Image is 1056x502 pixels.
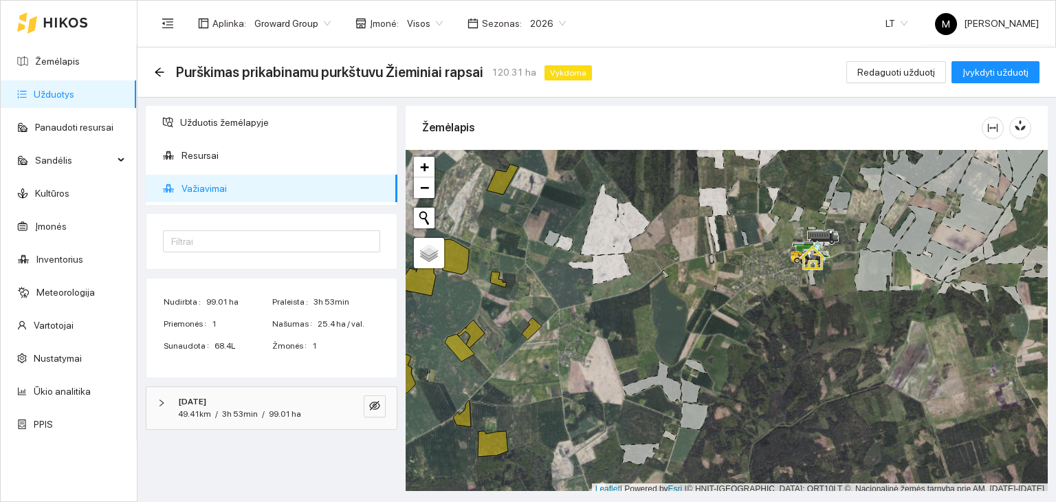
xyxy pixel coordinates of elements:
[162,17,174,30] span: menu-fold
[272,340,312,353] span: Žmonės
[214,340,271,353] span: 68.4L
[467,18,478,29] span: calendar
[36,254,83,265] a: Inventorius
[885,13,907,34] span: LT
[420,158,429,175] span: +
[422,108,982,147] div: Žemėlapis
[668,484,683,494] a: Esri
[982,122,1003,133] span: column-width
[414,157,434,177] a: Zoom in
[492,65,536,80] span: 120.31 ha
[34,353,82,364] a: Nustatymai
[180,109,386,136] span: Užduotis žemėlapyje
[407,13,443,34] span: Visos
[857,65,935,80] span: Redaguoti užduotį
[222,409,258,419] span: 3h 53min
[178,397,206,406] strong: [DATE]
[530,13,566,34] span: 2026
[206,296,271,309] span: 99.01 ha
[198,18,209,29] span: layout
[157,399,166,407] span: right
[154,67,165,78] div: Atgal
[318,318,379,331] span: 25.4 ha / val.
[35,221,67,232] a: Įmonės
[370,16,399,31] span: Įmonė :
[34,89,74,100] a: Užduotys
[254,13,331,34] span: Groward Group
[269,409,301,419] span: 99.01 ha
[34,320,74,331] a: Vartotojai
[164,318,212,331] span: Priemonės
[34,386,91,397] a: Ūkio analitika
[962,65,1028,80] span: Įvykdyti užduotį
[414,177,434,198] a: Zoom out
[215,409,218,419] span: /
[420,179,429,196] span: −
[935,18,1039,29] span: [PERSON_NAME]
[942,13,950,35] span: M
[272,318,318,331] span: Našumas
[262,409,265,419] span: /
[364,395,386,417] button: eye-invisible
[164,340,214,353] span: Sunaudota
[312,340,379,353] span: 1
[181,142,386,169] span: Resursai
[846,67,946,78] a: Redaguoti užduotį
[178,409,211,419] span: 49.41km
[369,400,380,413] span: eye-invisible
[35,122,113,133] a: Panaudoti resursai
[36,287,95,298] a: Meteorologija
[951,61,1039,83] button: Įvykdyti užduotį
[35,188,69,199] a: Kultūros
[164,296,206,309] span: Nudirbta
[414,208,434,228] button: Initiate a new search
[595,484,620,494] a: Leaflet
[685,484,687,494] span: |
[592,483,1048,495] div: | Powered by © HNIT-[GEOGRAPHIC_DATA]; ORT10LT ©, Nacionalinė žemės tarnyba prie AM, [DATE]-[DATE]
[176,61,483,83] span: Purškimas prikabinamu purkštuvu Žieminiai rapsai
[146,387,397,430] div: [DATE]49.41km/3h 53min/99.01 haeye-invisible
[181,175,386,202] span: Važiavimai
[313,296,379,309] span: 3h 53min
[846,61,946,83] button: Redaguoti užduotį
[34,419,53,430] a: PPIS
[982,117,1004,139] button: column-width
[212,318,271,331] span: 1
[414,238,444,268] a: Layers
[272,296,313,309] span: Praleista
[154,67,165,78] span: arrow-left
[35,56,80,67] a: Žemėlapis
[154,10,181,37] button: menu-fold
[544,65,592,80] span: Vykdoma
[355,18,366,29] span: shop
[482,16,522,31] span: Sezonas :
[212,16,246,31] span: Aplinka :
[35,146,113,174] span: Sandėlis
